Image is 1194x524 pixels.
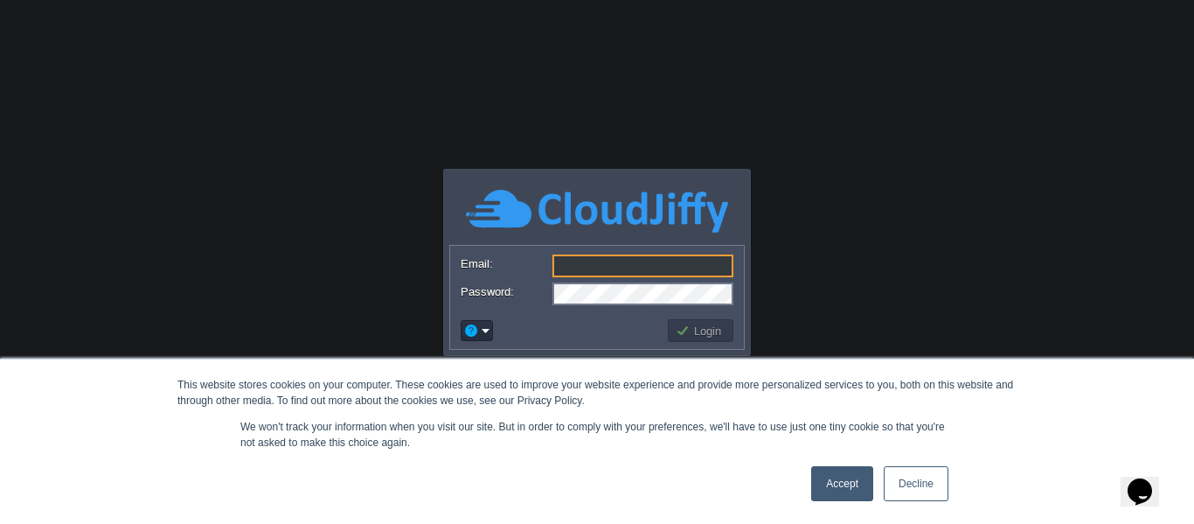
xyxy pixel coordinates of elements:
[811,466,873,501] a: Accept
[240,419,954,451] p: We won't track your information when you visit our site. But in order to comply with your prefere...
[177,377,1017,409] div: This website stores cookies on your computer. These cookies are used to improve your website expe...
[466,187,728,235] img: CloudJiffy
[461,283,551,301] label: Password:
[676,323,726,339] button: Login
[884,466,948,501] a: Decline
[461,255,551,273] label: Email:
[1121,454,1177,507] iframe: chat widget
